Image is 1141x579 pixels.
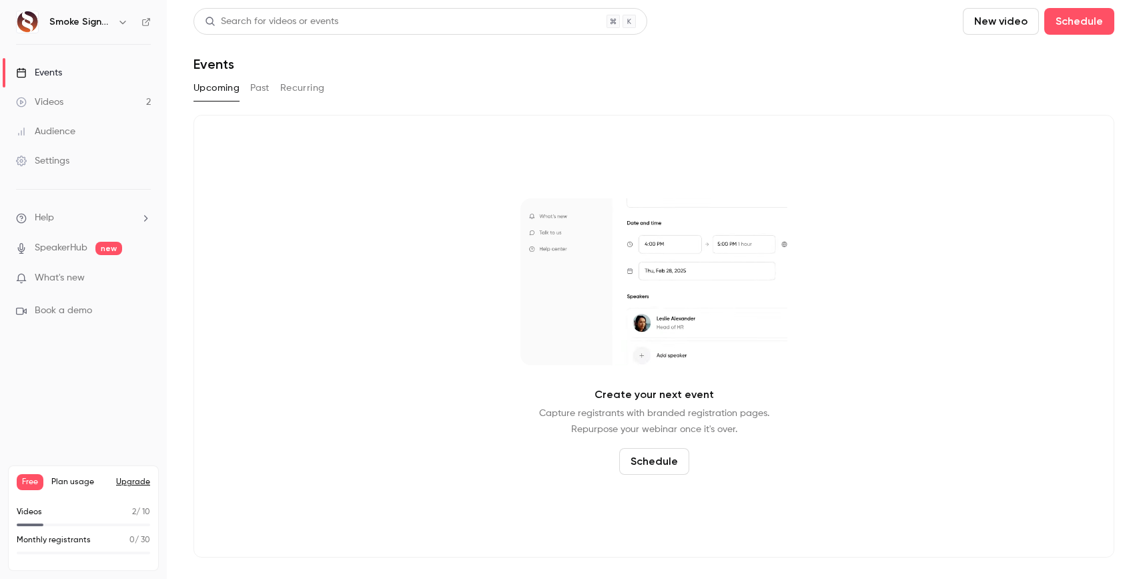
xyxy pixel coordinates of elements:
[129,534,150,546] p: / 30
[16,95,63,109] div: Videos
[49,15,112,29] h6: Smoke Signals AI
[17,534,91,546] p: Monthly registrants
[135,272,151,284] iframe: Noticeable Trigger
[963,8,1039,35] button: New video
[132,506,150,518] p: / 10
[539,405,769,437] p: Capture registrants with branded registration pages. Repurpose your webinar once it's over.
[116,477,150,488] button: Upgrade
[35,271,85,285] span: What's new
[194,77,240,99] button: Upcoming
[595,387,714,403] p: Create your next event
[129,536,135,544] span: 0
[16,125,75,138] div: Audience
[51,477,108,488] span: Plan usage
[95,242,122,255] span: new
[16,66,62,79] div: Events
[17,506,42,518] p: Videos
[194,56,234,72] h1: Events
[35,241,87,255] a: SpeakerHub
[619,448,689,475] button: Schedule
[132,508,136,516] span: 2
[250,77,270,99] button: Past
[16,154,69,168] div: Settings
[17,474,43,490] span: Free
[17,11,38,33] img: Smoke Signals AI
[35,211,54,225] span: Help
[16,211,151,225] li: help-dropdown-opener
[280,77,325,99] button: Recurring
[205,15,338,29] div: Search for videos or events
[35,304,92,318] span: Book a demo
[1044,8,1114,35] button: Schedule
